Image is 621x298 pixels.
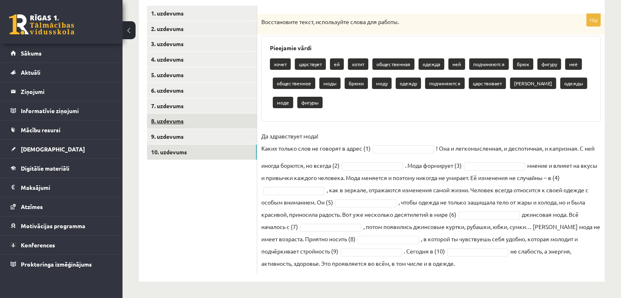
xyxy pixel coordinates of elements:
a: Ziņojumi [11,82,112,101]
p: фигуру [537,58,561,70]
legend: Informatīvie ziņojumi [21,101,112,120]
a: 4. uzdevums [147,52,257,67]
a: Proktoringa izmēģinājums [11,255,112,274]
p: ей [330,58,344,70]
a: 5. uzdevums [147,67,257,82]
a: 8. uzdevums [147,113,257,129]
p: одежда [418,58,444,70]
p: одежду [396,78,421,89]
span: Konferences [21,241,55,249]
p: [PERSON_NAME] [510,78,556,89]
span: Digitālie materiāli [21,165,69,172]
legend: Maksājumi [21,178,112,197]
p: Да здравствует мода! Каких только слов не говорят в адрес (1) [261,130,371,154]
a: 7. uzdevums [147,98,257,113]
p: ней [448,58,465,70]
a: Digitālie materiāli [11,159,112,178]
p: одежды [560,78,587,89]
a: [DEMOGRAPHIC_DATA] [11,140,112,158]
p: царствовает [469,78,506,89]
span: Aktuāli [21,69,40,76]
a: Maksājumi [11,178,112,197]
h3: Pieejamie vārdi [270,44,592,51]
p: подчиняются [469,58,509,70]
p: фигуры [297,97,323,108]
p: хотит [348,58,368,70]
span: Atzīmes [21,203,43,210]
p: неё [565,58,582,70]
a: 3. uzdevums [147,36,257,51]
p: моды [319,78,341,89]
p: общественное [273,78,315,89]
a: Motivācijas programma [11,216,112,235]
a: Informatīvie ziņojumi [11,101,112,120]
a: Mācību resursi [11,120,112,139]
p: хочет [270,58,291,70]
a: Konferences [11,236,112,254]
p: брюк [513,58,533,70]
p: общественная [372,58,414,70]
p: моде [273,97,293,108]
p: брюки [345,78,368,89]
p: Восстановите текст, используйте слова для работы. [261,18,560,26]
span: Mācību resursi [21,126,60,133]
a: Atzīmes [11,197,112,216]
a: 10. uzdevums [147,145,257,160]
a: Rīgas 1. Tālmācības vidusskola [9,14,74,35]
legend: Ziņojumi [21,82,112,101]
span: Proktoringa izmēģinājums [21,260,92,268]
a: Aktuāli [11,63,112,82]
p: 10p [586,13,601,27]
a: 1. uzdevums [147,6,257,21]
p: моду [372,78,392,89]
p: царствует [295,58,326,70]
a: Sākums [11,44,112,62]
a: 6. uzdevums [147,83,257,98]
span: Motivācijas programma [21,222,85,229]
span: Sākums [21,49,42,57]
a: 9. uzdevums [147,129,257,144]
p: подчиняются [425,78,465,89]
a: 2. uzdevums [147,21,257,36]
fieldset: ! Она и легкомысленная, и деспотичная, и капризная. С ней иногда борются, но всегда (2) . Мода фо... [261,130,601,269]
span: [DEMOGRAPHIC_DATA] [21,145,85,153]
